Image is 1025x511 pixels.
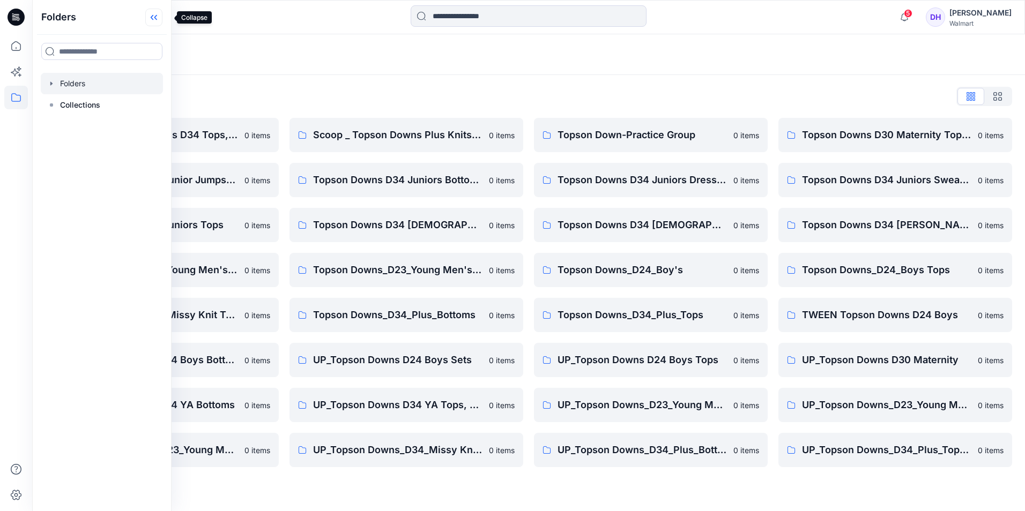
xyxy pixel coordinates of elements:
p: 0 items [733,130,759,141]
p: Topson Downs_D24_Boys Tops [802,262,971,277]
p: 0 items [978,130,1004,141]
a: UP_Topson Downs D30 Maternity0 items [778,343,1012,377]
p: 0 items [489,355,515,366]
a: UP_Topson Downs D34 YA Tops, Dresses and Sets0 items [289,388,523,422]
p: 0 items [733,310,759,321]
a: UP_Topson Downs_D34_Missy Knit Tops0 items [289,433,523,467]
p: UP_Topson Downs_D23_Young Men's Outerwear [802,397,971,412]
p: UP_Topson Downs D24 Boys Sets [313,352,482,367]
p: Topson Downs_D34_Plus_Bottoms [313,307,482,322]
p: 0 items [489,175,515,186]
a: Topson Downs D30 Maternity Tops/Bottoms0 items [778,118,1012,152]
p: Topson Downs_D23_Young Men's Tops [313,262,482,277]
p: 0 items [489,130,515,141]
p: 0 items [244,265,270,276]
a: Topson Downs_D34_Plus_Bottoms0 items [289,298,523,332]
p: 0 items [978,355,1004,366]
p: 0 items [978,220,1004,231]
p: 0 items [244,175,270,186]
p: Topson Downs D34 Juniors Bottoms [313,172,482,187]
a: Topson Downs D34 Juniors Bottoms0 items [289,163,523,197]
p: Topson Downs D34 Juniors Dresses [558,172,727,187]
p: 0 items [978,265,1004,276]
p: 0 items [978,310,1004,321]
p: 0 items [244,310,270,321]
a: UP_Topson Downs_D23_Young Men's Outerwear0 items [778,388,1012,422]
p: 0 items [489,265,515,276]
a: UP_Topson Downs_D34_Plus_Bottoms0 items [534,433,768,467]
a: UP_Topson Downs_D34_Plus_Tops Sweaters Dresses0 items [778,433,1012,467]
p: 0 items [489,220,515,231]
p: 0 items [489,310,515,321]
p: Topson Downs D34 Juniors Sweaters [802,172,971,187]
p: UP_Topson Downs_D34_Plus_Tops Sweaters Dresses [802,442,971,457]
p: 0 items [733,400,759,411]
p: Topson Down-Practice Group [558,127,727,142]
p: 0 items [489,445,515,456]
p: 0 items [489,400,515,411]
div: [PERSON_NAME] [949,6,1012,19]
a: Topson Downs D34 [DEMOGRAPHIC_DATA] Woven Tops0 items [534,208,768,242]
p: 0 items [733,355,759,366]
a: TWEEN Topson Downs D24 Boys0 items [778,298,1012,332]
a: Topson Downs_D23_Young Men's Tops0 items [289,253,523,287]
p: Topson Downs D34 [DEMOGRAPHIC_DATA] Woven Tops [558,217,727,232]
a: Topson Downs_D24_Boy's0 items [534,253,768,287]
p: 0 items [733,265,759,276]
p: UP_Topson Downs_D23_Young Men's Bottoms [558,397,727,412]
p: 0 items [733,175,759,186]
p: TWEEN Topson Downs D24 Boys [802,307,971,322]
div: Walmart [949,19,1012,27]
a: Topson Down-Practice Group0 items [534,118,768,152]
a: UP_Topson Downs_D23_Young Men's Bottoms0 items [534,388,768,422]
p: UP_Topson Downs_D34_Plus_Bottoms [558,442,727,457]
p: 0 items [244,220,270,231]
p: 0 items [978,175,1004,186]
p: Topson Downs_D24_Boy's [558,262,727,277]
a: Topson Downs D34 Juniors Dresses0 items [534,163,768,197]
p: UP_Topson Downs D24 Boys Tops [558,352,727,367]
a: UP_Topson Downs D24 Boys Tops0 items [534,343,768,377]
div: DH [926,7,945,27]
p: 0 items [244,130,270,141]
p: 0 items [244,445,270,456]
a: Topson Downs_D24_Boys Tops0 items [778,253,1012,287]
p: Topson Downs D34 [DEMOGRAPHIC_DATA] Dresses [313,217,482,232]
p: 0 items [733,220,759,231]
p: UP_Topson Downs D30 Maternity [802,352,971,367]
p: Topson Downs D30 Maternity Tops/Bottoms [802,127,971,142]
a: Scoop _ Topson Downs Plus Knits / Woven0 items [289,118,523,152]
p: 0 items [978,400,1004,411]
a: Topson Downs D34 Juniors Sweaters0 items [778,163,1012,197]
p: Topson Downs_D34_Plus_Tops [558,307,727,322]
p: UP_Topson Downs_D34_Missy Knit Tops [313,442,482,457]
a: Topson Downs_D34_Plus_Tops0 items [534,298,768,332]
p: Topson Downs D34 [PERSON_NAME] [802,217,971,232]
span: 5 [904,9,912,18]
p: UP_Topson Downs D34 YA Tops, Dresses and Sets [313,397,482,412]
a: UP_Topson Downs D24 Boys Sets0 items [289,343,523,377]
a: Topson Downs D34 [PERSON_NAME]0 items [778,208,1012,242]
a: Topson Downs D34 [DEMOGRAPHIC_DATA] Dresses0 items [289,208,523,242]
p: 0 items [244,355,270,366]
p: 0 items [244,400,270,411]
p: Collections [60,99,100,111]
p: Scoop _ Topson Downs Plus Knits / Woven [313,127,482,142]
p: 0 items [733,445,759,456]
p: 0 items [978,445,1004,456]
